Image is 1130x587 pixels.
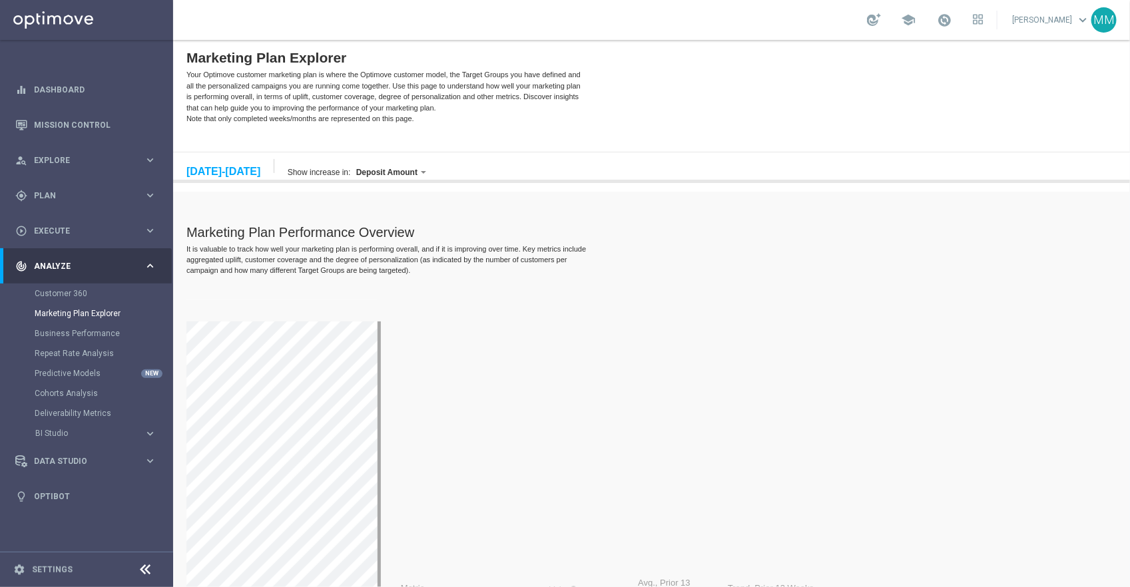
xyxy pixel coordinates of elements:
a: Repeat Rate Analysis [35,348,139,359]
th: Metric [221,538,356,567]
span: Execute [34,227,144,235]
i: equalizer [15,84,27,96]
span: Analyze [34,262,144,270]
div: Customer 360 [35,284,172,303]
a: Cohorts Analysis [35,388,139,399]
button: track_changes Analyze keyboard_arrow_right [15,261,157,272]
div: Plan [15,190,144,202]
a: Customer 360 [35,288,139,299]
button: Data Studio keyboard_arrow_right [15,456,157,467]
div: Mission Control [15,107,156,142]
span: school [901,13,916,27]
button: BI Studio keyboard_arrow_right [35,428,157,439]
div: Repeat Rate Analysis [35,343,172,363]
th: Avg., Prior 13 Weeks [458,538,535,567]
div: Value [376,542,404,554]
button: person_search Explore keyboard_arrow_right [15,155,157,166]
div: BI Studio [35,423,172,443]
i: keyboard_arrow_right [144,427,156,440]
a: Settings [32,566,73,574]
div: Predictive Models [35,363,172,383]
a: Optibot [34,479,156,514]
div: NEW [141,369,162,378]
div: Marketing Plan Performance Overview [13,185,834,200]
th: Trend, Prior 13 Weeks [548,538,821,567]
span: Explore [34,156,144,164]
div: Data Studio [15,455,144,467]
a: Marketing Plan Explorer [35,308,139,319]
div: It is valuable to track how well your marketing plan is performing overall, and if it is improvin... [13,204,416,236]
button: lightbulb Optibot [15,491,157,502]
div: Explore [15,154,144,166]
i: gps_fixed [15,190,27,202]
button: gps_fixed Plan keyboard_arrow_right [15,190,157,201]
div: Cohorts Analysis [35,383,172,403]
i: keyboard_arrow_right [144,154,156,166]
p: Your Optimove customer marketing plan is where the Optimove customer model, the Target Groups you... [13,29,413,85]
span: BI Studio [35,429,131,437]
div: Business Performance [35,323,172,343]
i: person_search [15,154,27,166]
div: Deliverability Metrics [35,403,172,423]
div: Optibot [15,479,156,514]
div: Dashboard [15,72,156,107]
div: Arrows indicate change relative to the previous week. [398,546,404,552]
div: MM [1091,7,1117,33]
span: keyboard_arrow_down [1075,13,1090,27]
i: keyboard_arrow_right [144,260,156,272]
i: lightbulb [15,490,27,502]
button: play_circle_outline Execute keyboard_arrow_right [15,226,157,236]
i: track_changes [15,260,27,272]
button: equalizer Dashboard [15,85,157,95]
div: Analyze [15,260,144,272]
div: BI Studio [35,429,144,437]
i: keyboard_arrow_right [144,224,156,237]
i: play_circle_outline [15,225,27,237]
span: Data Studio [34,457,144,465]
div: Marketing Plan Explorer [35,303,172,323]
span: Show increase in: [104,128,253,137]
div: [DATE]-[DATE] [13,126,87,138]
div: Execute [15,225,144,237]
a: Mission Control [34,107,156,142]
a: Dashboard [34,72,156,107]
i: keyboard_arrow_right [144,189,156,202]
a: [PERSON_NAME]keyboard_arrow_down [1011,10,1091,30]
button: Mission Control [15,120,157,130]
span: Plan [34,192,144,200]
div: Marketing Plan Explorer [13,10,413,26]
a: Predictive Models [35,368,139,379]
a: Deliverability Metrics [35,408,139,419]
a: Business Performance [35,328,139,339]
label: Deposit Amount [183,128,244,137]
i: settings [13,564,25,576]
i: keyboard_arrow_right [144,455,156,467]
